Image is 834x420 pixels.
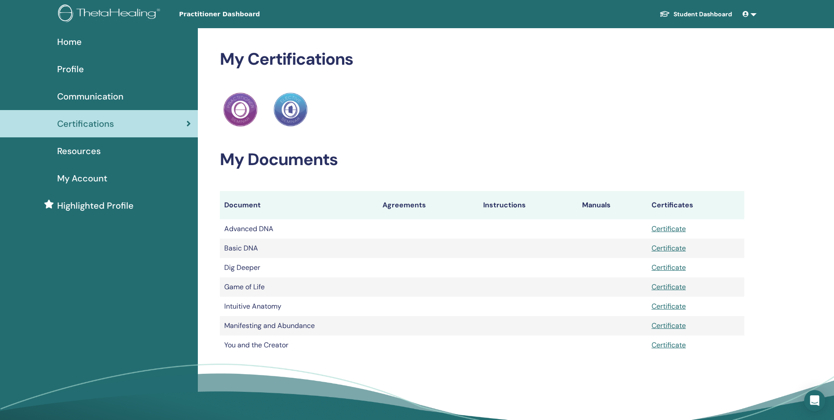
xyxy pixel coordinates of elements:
[220,239,378,258] td: Basic DNA
[479,191,578,219] th: Instructions
[220,335,378,355] td: You and the Creator
[220,297,378,316] td: Intuitive Anatomy
[57,144,101,158] span: Resources
[652,282,686,291] a: Certificate
[179,10,311,19] span: Practitioner Dashboard
[273,92,308,127] img: Practitioner
[652,243,686,253] a: Certificate
[220,49,744,70] h2: My Certifications
[220,258,378,277] td: Dig Deeper
[652,302,686,311] a: Certificate
[652,263,686,272] a: Certificate
[659,10,670,18] img: graduation-cap-white.svg
[57,117,114,130] span: Certifications
[220,150,744,170] h2: My Documents
[378,191,479,219] th: Agreements
[652,6,739,22] a: Student Dashboard
[804,390,825,411] div: Open Intercom Messenger
[58,4,163,24] img: logo.png
[220,277,378,297] td: Game of Life
[57,63,84,76] span: Profile
[652,321,686,330] a: Certificate
[57,199,134,212] span: Highlighted Profile
[652,224,686,233] a: Certificate
[220,316,378,335] td: Manifesting and Abundance
[220,219,378,239] td: Advanced DNA
[652,340,686,350] a: Certificate
[647,191,744,219] th: Certificates
[578,191,647,219] th: Manuals
[57,35,82,48] span: Home
[57,172,107,185] span: My Account
[223,92,258,127] img: Practitioner
[220,191,378,219] th: Document
[57,90,124,103] span: Communication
